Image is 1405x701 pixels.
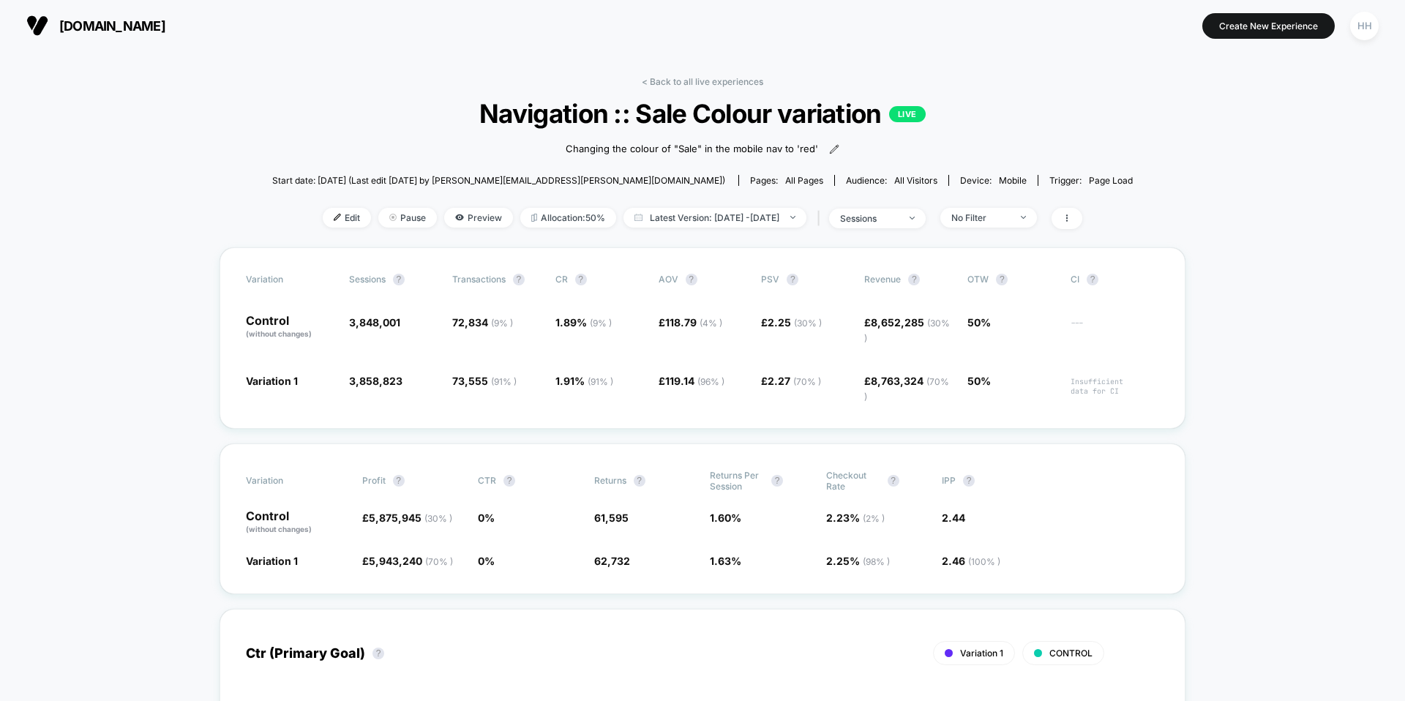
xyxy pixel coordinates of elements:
[246,274,326,285] span: Variation
[863,513,885,524] span: ( 2 % )
[246,555,298,567] span: Variation 1
[491,318,513,329] span: ( 9 % )
[967,274,1048,285] span: OTW
[452,375,517,387] span: 73,555
[761,375,821,387] span: £
[634,475,645,487] button: ?
[814,208,829,229] span: |
[710,511,741,524] span: 1.60 %
[942,475,956,486] span: IPP
[378,208,437,228] span: Pause
[513,274,525,285] button: ?
[588,376,613,387] span: ( 91 % )
[323,208,371,228] span: Edit
[889,106,926,122] p: LIVE
[1049,175,1133,186] div: Trigger:
[1071,274,1151,285] span: CI
[503,475,515,487] button: ?
[425,556,453,567] span: ( 70 % )
[594,475,626,486] span: Returns
[659,316,722,329] span: £
[315,98,1090,129] span: Navigation :: Sale Colour variation
[888,475,899,487] button: ?
[478,475,496,486] span: CTR
[594,511,629,524] span: 61,595
[771,475,783,487] button: ?
[246,315,334,340] p: Control
[710,555,741,567] span: 1.63 %
[768,375,821,387] span: 2.27
[864,316,950,343] span: £
[393,475,405,487] button: ?
[768,316,822,329] span: 2.25
[1202,13,1335,39] button: Create New Experience
[642,76,763,87] a: < Back to all live experiences
[864,376,949,402] span: ( 70 % )
[478,555,495,567] span: 0 %
[444,208,513,228] span: Preview
[826,511,885,524] span: 2.23 %
[787,274,798,285] button: ?
[659,274,678,285] span: AOV
[634,214,642,221] img: calendar
[555,316,612,329] span: 1.89 %
[894,175,937,186] span: All Visitors
[1071,318,1159,344] span: ---
[785,175,823,186] span: all pages
[908,274,920,285] button: ?
[452,316,513,329] span: 72,834
[864,375,949,402] span: £
[246,329,312,338] span: (without changes)
[1049,648,1093,659] span: CONTROL
[389,214,397,221] img: end
[967,375,991,387] span: 50%
[761,316,822,329] span: £
[750,175,823,186] div: Pages:
[659,375,724,387] span: £
[963,475,975,487] button: ?
[1021,216,1026,219] img: end
[826,470,880,492] span: Checkout Rate
[846,175,937,186] div: Audience:
[864,318,950,343] span: ( 30 % )
[1071,377,1159,402] span: Insufficient data for CI
[1089,175,1133,186] span: Page Load
[362,511,452,524] span: £
[697,376,724,387] span: ( 96 % )
[478,511,495,524] span: 0 %
[555,375,613,387] span: 1.91 %
[424,513,452,524] span: ( 30 % )
[968,556,1000,567] span: ( 100 % )
[369,555,453,567] span: 5,943,240
[960,648,1003,659] span: Variation 1
[26,15,48,37] img: Visually logo
[349,316,400,329] span: 3,848,001
[272,175,725,186] span: Start date: [DATE] (Last edit [DATE] by [PERSON_NAME][EMAIL_ADDRESS][PERSON_NAME][DOMAIN_NAME])
[555,274,568,285] span: CR
[665,375,724,387] span: 119.14
[942,511,965,524] span: 2.44
[863,556,890,567] span: ( 98 % )
[520,208,616,228] span: Allocation: 50%
[948,175,1038,186] span: Device:
[349,375,402,387] span: 3,858,823
[665,316,722,329] span: 118.79
[1350,12,1379,40] div: HH
[246,525,312,533] span: (without changes)
[700,318,722,329] span: ( 4 % )
[826,555,890,567] span: 2.25 %
[864,375,949,402] span: 8,763,324
[864,274,901,285] span: Revenue
[761,274,779,285] span: PSV
[531,214,537,222] img: rebalance
[1087,274,1098,285] button: ?
[393,274,405,285] button: ?
[362,555,453,567] span: £
[686,274,697,285] button: ?
[967,316,991,329] span: 50%
[452,274,506,285] span: Transactions
[246,375,298,387] span: Variation 1
[372,648,384,659] button: ?
[334,214,341,221] img: edit
[790,216,795,219] img: end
